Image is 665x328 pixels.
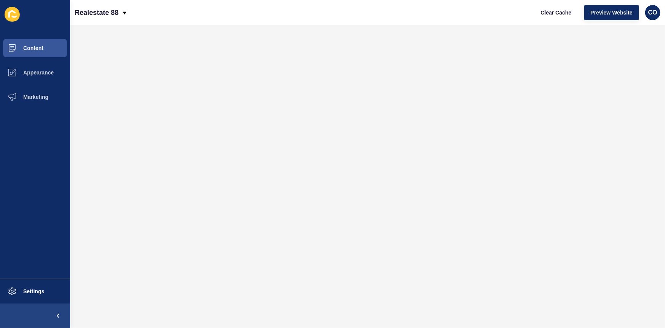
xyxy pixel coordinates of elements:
span: CO [648,9,657,16]
p: Realestate 88 [75,3,119,22]
span: Preview Website [591,9,633,16]
button: Clear Cache [534,5,578,20]
button: Preview Website [584,5,639,20]
span: Clear Cache [541,9,572,16]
